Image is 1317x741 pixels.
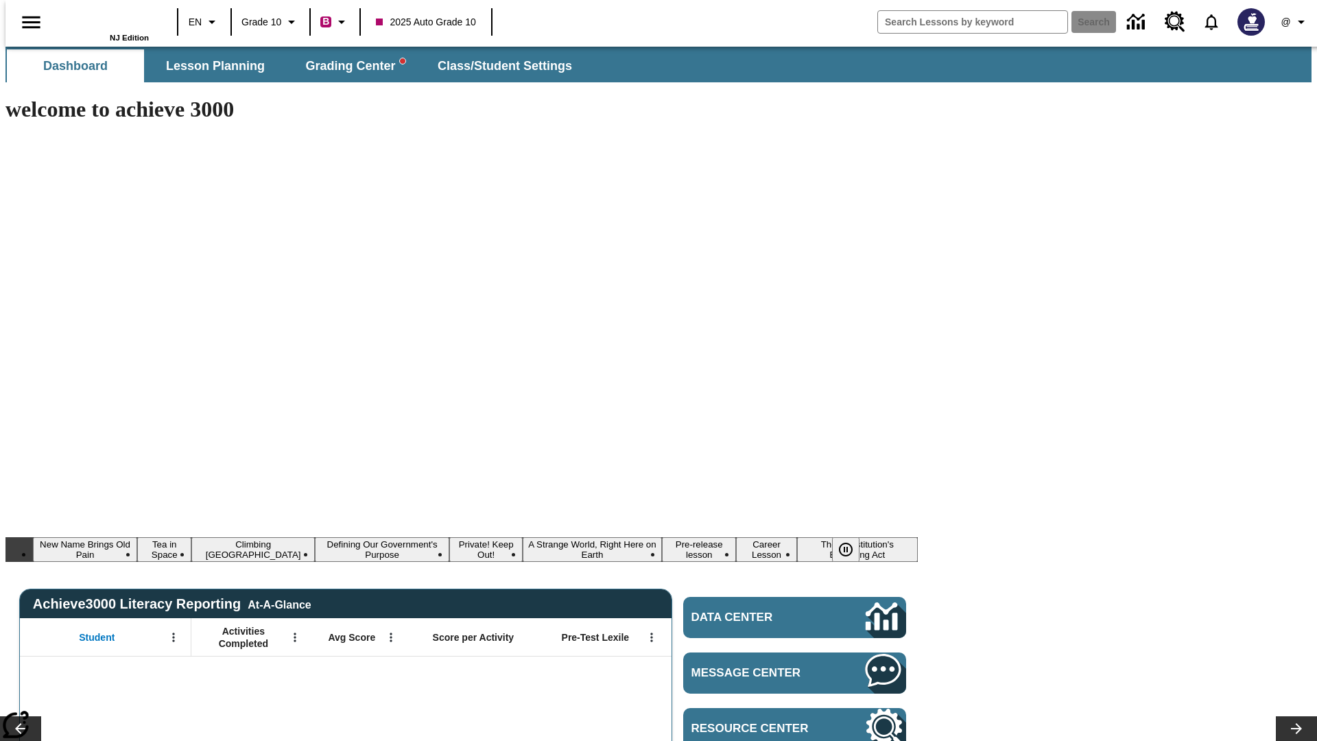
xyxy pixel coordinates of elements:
[305,58,405,74] span: Grading Center
[7,49,144,82] button: Dashboard
[328,631,375,644] span: Avg Score
[5,97,918,122] h1: welcome to achieve 3000
[832,537,873,562] div: Pause
[285,627,305,648] button: Open Menu
[683,652,906,694] a: Message Center
[438,58,572,74] span: Class/Student Settings
[376,15,475,30] span: 2025 Auto Grade 10
[736,537,796,562] button: Slide 8 Career Lesson
[315,10,355,34] button: Boost Class color is violet red. Change class color
[449,537,523,562] button: Slide 5 Private! Keep Out!
[1281,15,1290,30] span: @
[381,627,401,648] button: Open Menu
[198,625,289,650] span: Activities Completed
[287,49,424,82] button: Grading Center
[400,58,405,64] svg: writing assistant alert
[1276,716,1317,741] button: Lesson carousel, Next
[797,537,918,562] button: Slide 9 The Constitution's Balancing Act
[43,58,108,74] span: Dashboard
[1229,4,1273,40] button: Select a new avatar
[641,627,662,648] button: Open Menu
[163,627,184,648] button: Open Menu
[832,537,859,562] button: Pause
[5,49,584,82] div: SubNavbar
[562,631,630,644] span: Pre-Test Lexile
[191,537,314,562] button: Slide 3 Climbing Mount Tai
[427,49,583,82] button: Class/Student Settings
[189,15,202,30] span: EN
[166,58,265,74] span: Lesson Planning
[60,6,149,34] a: Home
[878,11,1067,33] input: search field
[241,15,281,30] span: Grade 10
[683,597,906,638] a: Data Center
[691,611,820,624] span: Data Center
[236,10,305,34] button: Grade: Grade 10, Select a grade
[147,49,284,82] button: Lesson Planning
[1194,4,1229,40] a: Notifications
[11,2,51,43] button: Open side menu
[182,10,226,34] button: Language: EN, Select a language
[691,722,824,736] span: Resource Center
[433,631,514,644] span: Score per Activity
[60,5,149,42] div: Home
[691,666,824,680] span: Message Center
[322,13,329,30] span: B
[33,596,311,612] span: Achieve3000 Literacy Reporting
[79,631,115,644] span: Student
[1237,8,1265,36] img: Avatar
[5,47,1312,82] div: SubNavbar
[137,537,191,562] button: Slide 2 Tea in Space
[248,596,311,611] div: At-A-Glance
[1273,10,1317,34] button: Profile/Settings
[315,537,450,562] button: Slide 4 Defining Our Government's Purpose
[1156,3,1194,40] a: Resource Center, Will open in new tab
[523,537,662,562] button: Slide 6 A Strange World, Right Here on Earth
[33,537,137,562] button: Slide 1 New Name Brings Old Pain
[662,537,736,562] button: Slide 7 Pre-release lesson
[110,34,149,42] span: NJ Edition
[1119,3,1156,41] a: Data Center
